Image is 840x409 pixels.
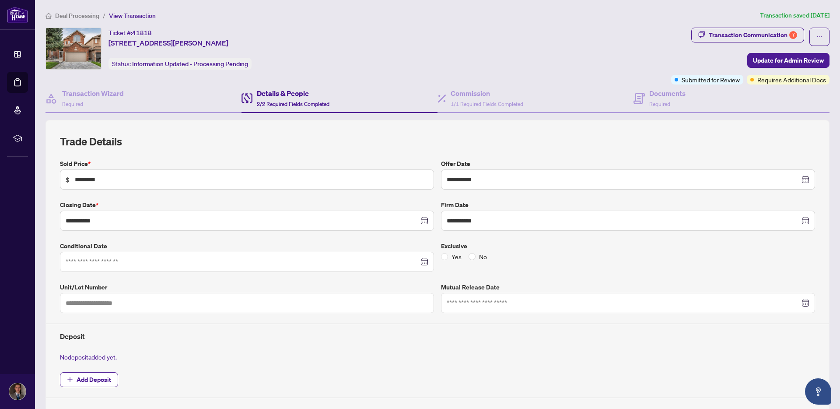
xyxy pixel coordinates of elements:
[77,373,111,387] span: Add Deposit
[441,200,815,210] label: Firm Date
[805,378,831,405] button: Open asap
[441,241,815,251] label: Exclusive
[682,75,740,85] span: Submitted for Review
[753,53,824,67] span: Update for Admin Review
[7,7,28,23] img: logo
[747,53,829,68] button: Update for Admin Review
[760,11,829,21] article: Transaction saved [DATE]
[441,282,815,292] label: Mutual Release Date
[649,101,670,107] span: Required
[9,383,26,400] img: Profile Icon
[62,88,124,99] h4: Transaction Wizard
[789,31,797,39] div: 7
[132,60,248,68] span: Information Updated - Processing Pending
[108,58,252,70] div: Status:
[60,282,434,292] label: Unit/Lot Number
[451,88,523,99] h4: Commission
[257,101,329,107] span: 2/2 Required Fields Completed
[108,38,228,48] span: [STREET_ADDRESS][PERSON_NAME]
[649,88,686,99] h4: Documents
[257,88,329,99] h4: Details & People
[816,34,822,40] span: ellipsis
[103,11,105,21] li: /
[132,29,152,37] span: 41818
[60,134,815,148] h2: Trade Details
[757,75,826,85] span: Requires Additional Docs
[691,28,804,42] button: Transaction Communication7
[60,159,434,169] label: Sold Price
[448,252,465,261] span: Yes
[109,12,156,20] span: View Transaction
[60,372,118,387] button: Add Deposit
[60,353,117,361] span: No deposit added yet.
[108,28,152,38] div: Ticket #:
[60,241,434,251] label: Conditional Date
[441,159,815,169] label: Offer Date
[66,175,70,184] span: $
[60,331,815,342] h4: Deposit
[62,101,83,107] span: Required
[476,252,490,261] span: No
[451,101,523,107] span: 1/1 Required Fields Completed
[60,200,434,210] label: Closing Date
[46,28,101,69] img: IMG-N12148717_1.jpg
[709,28,797,42] div: Transaction Communication
[45,13,52,19] span: home
[55,12,99,20] span: Deal Processing
[67,377,73,383] span: plus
